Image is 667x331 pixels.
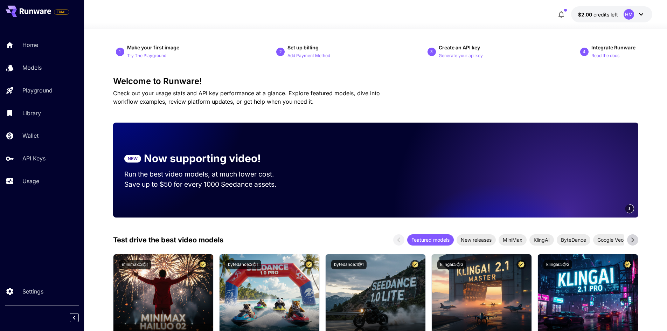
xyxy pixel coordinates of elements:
[543,260,572,269] button: klingai:5@2
[439,44,480,50] span: Create an API key
[22,86,53,95] p: Playground
[119,49,121,55] p: 1
[437,260,466,269] button: klingai:5@3
[591,44,635,50] span: Integrate Runware
[457,236,496,243] span: New releases
[225,260,261,269] button: bytedance:2@1
[578,12,593,18] span: $2.00
[22,41,38,49] p: Home
[593,236,628,243] span: Google Veo
[119,260,151,269] button: minimax:3@1
[583,49,585,55] p: 4
[113,90,380,105] span: Check out your usage stats and API key performance at a glance. Explore featured models, dive int...
[22,109,41,117] p: Library
[22,287,43,296] p: Settings
[124,169,287,179] p: Run the best video models, at much lower cost.
[113,76,638,86] h3: Welcome to Runware!
[499,236,527,243] span: MiniMax
[516,260,526,269] button: Certified Model – Vetted for best performance and includes a commercial license.
[127,51,166,60] button: Try The Playground
[578,11,618,18] div: $2.00
[624,9,634,20] div: HM
[410,260,420,269] button: Certified Model – Vetted for best performance and includes a commercial license.
[499,234,527,246] div: MiniMax
[128,156,138,162] p: NEW
[22,177,39,185] p: Usage
[22,131,39,140] p: Wallet
[439,51,483,60] button: Generate your api key
[127,44,179,50] span: Make your first image
[439,53,483,59] p: Generate your api key
[529,234,554,246] div: KlingAI
[304,260,314,269] button: Certified Model – Vetted for best performance and includes a commercial license.
[407,234,454,246] div: Featured models
[407,236,454,243] span: Featured models
[113,235,223,245] p: Test drive the best video models
[529,236,554,243] span: KlingAI
[591,53,619,59] p: Read the docs
[22,63,42,72] p: Models
[75,311,84,324] div: Collapse sidebar
[70,313,79,322] button: Collapse sidebar
[628,206,631,211] span: 3
[571,6,652,22] button: $2.00HM
[144,151,261,166] p: Now supporting video!
[127,53,166,59] p: Try The Playground
[557,236,590,243] span: ByteDance
[591,51,619,60] button: Read the docs
[331,260,367,269] button: bytedance:1@1
[557,234,590,246] div: ByteDance
[287,53,330,59] p: Add Payment Method
[430,49,433,55] p: 3
[279,49,282,55] p: 2
[198,260,208,269] button: Certified Model – Vetted for best performance and includes a commercial license.
[124,179,287,189] p: Save up to $50 for every 1000 Seedance assets.
[623,260,632,269] button: Certified Model – Vetted for best performance and includes a commercial license.
[457,234,496,246] div: New releases
[54,9,69,15] span: TRIAL
[54,8,69,16] span: Add your payment card to enable full platform functionality.
[287,44,319,50] span: Set up billing
[287,51,330,60] button: Add Payment Method
[593,234,628,246] div: Google Veo
[593,12,618,18] span: credits left
[22,154,46,163] p: API Keys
